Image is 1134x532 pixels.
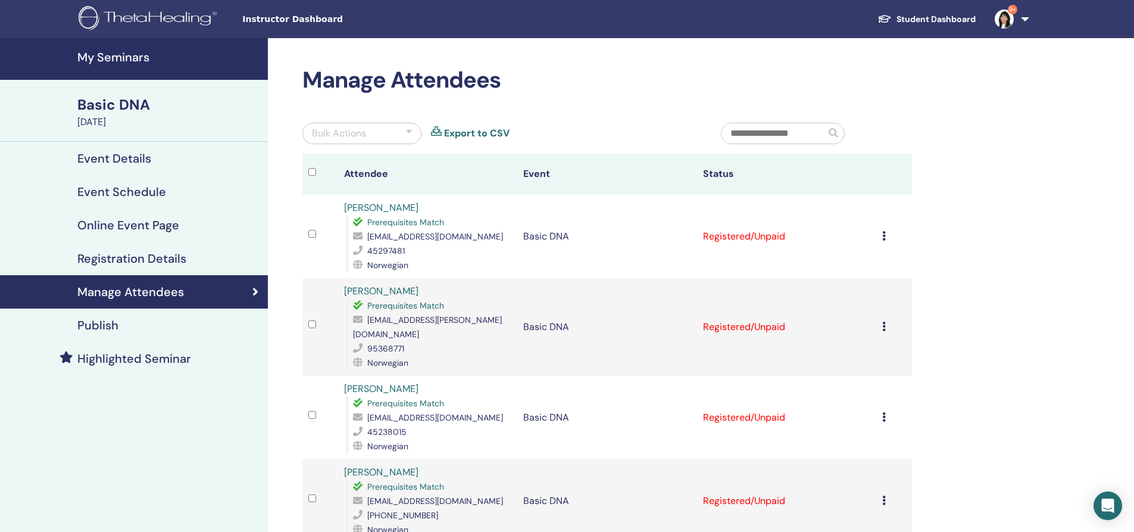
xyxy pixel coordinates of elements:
h4: Manage Attendees [77,285,184,299]
img: default.jpg [995,10,1014,29]
span: Prerequisites Match [367,398,444,409]
span: Prerequisites Match [367,481,444,492]
th: Attendee [338,154,517,195]
span: [EMAIL_ADDRESS][PERSON_NAME][DOMAIN_NAME] [353,315,502,340]
span: Prerequisites Match [367,217,444,228]
div: Bulk Actions [312,126,366,141]
span: Norwegian [367,357,408,368]
span: 95368771 [367,343,404,354]
h4: Online Event Page [77,218,179,232]
span: 45238015 [367,427,407,437]
span: [EMAIL_ADDRESS][DOMAIN_NAME] [367,496,503,506]
span: Prerequisites Match [367,300,444,311]
a: Export to CSV [444,126,510,141]
span: 45297481 [367,245,405,256]
span: [EMAIL_ADDRESS][DOMAIN_NAME] [367,231,503,242]
td: Basic DNA [517,376,696,459]
img: logo.png [79,6,221,33]
div: Open Intercom Messenger [1094,491,1122,520]
a: [PERSON_NAME] [344,382,418,395]
h4: Publish [77,318,118,332]
span: [PHONE_NUMBER] [367,510,438,521]
a: [PERSON_NAME] [344,285,418,297]
h4: Event Details [77,151,151,166]
h4: Highlighted Seminar [77,351,191,366]
th: Event [517,154,696,195]
h2: Manage Attendees [302,67,912,94]
img: graduation-cap-white.svg [877,14,892,24]
a: Basic DNA[DATE] [70,95,268,129]
div: [DATE] [77,115,261,129]
h4: My Seminars [77,50,261,64]
span: [EMAIL_ADDRESS][DOMAIN_NAME] [367,412,503,423]
span: 9+ [1008,5,1017,14]
td: Basic DNA [517,278,696,376]
div: Basic DNA [77,95,261,115]
a: [PERSON_NAME] [344,466,418,478]
span: Norwegian [367,260,408,270]
a: Student Dashboard [868,8,985,30]
td: Basic DNA [517,195,696,278]
span: Norwegian [367,441,408,452]
span: Instructor Dashboard [242,13,421,26]
h4: Event Schedule [77,185,166,199]
th: Status [697,154,876,195]
a: [PERSON_NAME] [344,201,418,214]
h4: Registration Details [77,251,186,266]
